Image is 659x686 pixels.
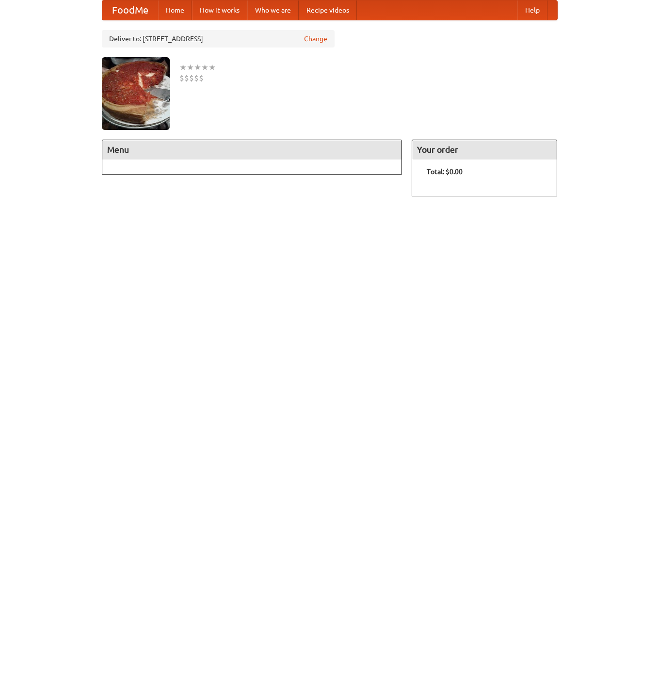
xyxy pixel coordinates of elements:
li: $ [184,73,189,83]
h4: Your order [412,140,557,160]
li: $ [179,73,184,83]
li: ★ [179,62,187,73]
a: Who we are [247,0,299,20]
a: FoodMe [102,0,158,20]
a: Change [304,34,327,44]
li: ★ [187,62,194,73]
li: ★ [194,62,201,73]
li: ★ [201,62,209,73]
a: Home [158,0,192,20]
li: $ [199,73,204,83]
a: Help [517,0,547,20]
li: $ [194,73,199,83]
li: $ [189,73,194,83]
a: Recipe videos [299,0,357,20]
h4: Menu [102,140,402,160]
div: Deliver to: [STREET_ADDRESS] [102,30,335,48]
li: ★ [209,62,216,73]
a: How it works [192,0,247,20]
b: Total: $0.00 [427,168,463,175]
img: angular.jpg [102,57,170,130]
